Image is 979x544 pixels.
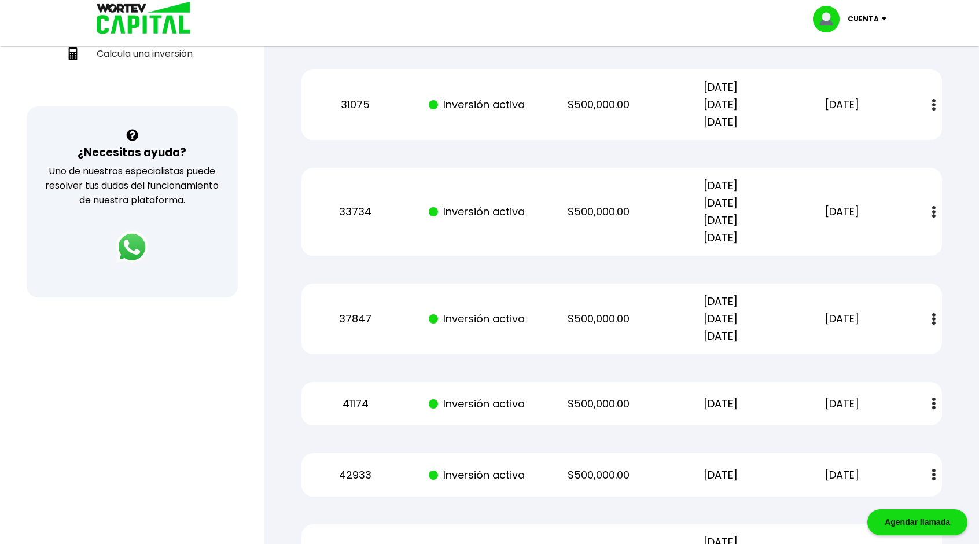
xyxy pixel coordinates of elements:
[426,310,528,328] p: Inversión activa
[879,17,895,21] img: icon-down
[791,96,893,113] p: [DATE]
[848,10,879,28] p: Cuenta
[669,79,772,131] p: [DATE] [DATE] [DATE]
[304,466,406,484] p: 42933
[304,96,406,113] p: 31075
[426,203,528,220] p: Inversión activa
[813,6,848,32] img: profile-image
[116,231,148,263] img: logos_whatsapp-icon.242b2217.svg
[547,203,650,220] p: $500,000.00
[867,509,967,535] div: Agendar llamada
[426,466,528,484] p: Inversión activa
[78,144,186,161] h3: ¿Necesitas ayuda?
[669,293,772,345] p: [DATE] [DATE] [DATE]
[791,310,893,328] p: [DATE]
[547,96,650,113] p: $500,000.00
[791,395,893,413] p: [DATE]
[669,395,772,413] p: [DATE]
[67,47,79,60] img: calculadora-icon.17d418c4.svg
[304,203,406,220] p: 33734
[669,466,772,484] p: [DATE]
[547,466,650,484] p: $500,000.00
[426,96,528,113] p: Inversión activa
[669,177,772,247] p: [DATE] [DATE] [DATE] [DATE]
[304,395,406,413] p: 41174
[62,42,203,65] a: Calcula una inversión
[42,164,223,207] p: Uno de nuestros especialistas puede resolver tus dudas del funcionamiento de nuestra plataforma.
[547,395,650,413] p: $500,000.00
[426,395,528,413] p: Inversión activa
[304,310,406,328] p: 37847
[791,203,893,220] p: [DATE]
[547,310,650,328] p: $500,000.00
[791,466,893,484] p: [DATE]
